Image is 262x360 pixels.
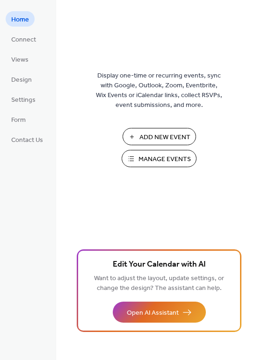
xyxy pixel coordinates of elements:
span: Settings [11,95,36,105]
a: Design [6,71,37,87]
a: Home [6,11,35,27]
span: Edit Your Calendar with AI [113,258,206,271]
span: Display one-time or recurring events, sync with Google, Outlook, Zoom, Eventbrite, Wix Events or ... [96,71,222,110]
span: Connect [11,35,36,45]
a: Connect [6,31,42,47]
span: Open AI Assistant [127,308,179,318]
a: Views [6,51,34,67]
a: Contact Us [6,132,49,147]
button: Open AI Assistant [113,302,206,323]
span: Manage Events [138,155,191,164]
span: Want to adjust the layout, update settings, or change the design? The assistant can help. [94,272,224,295]
span: Views [11,55,29,65]
button: Add New Event [123,128,196,145]
span: Design [11,75,32,85]
a: Form [6,112,31,127]
span: Contact Us [11,135,43,145]
span: Form [11,115,26,125]
span: Home [11,15,29,25]
span: Add New Event [139,133,190,142]
a: Settings [6,92,41,107]
button: Manage Events [122,150,196,167]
